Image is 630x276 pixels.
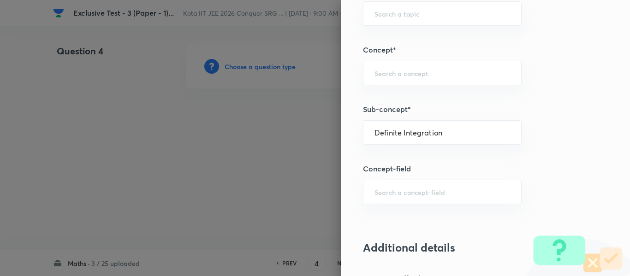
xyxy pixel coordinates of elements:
button: Open [516,72,518,74]
h5: Concept* [363,44,577,55]
button: Open [516,132,518,134]
button: Open [516,191,518,193]
input: Search a concept [374,69,510,77]
h5: Concept-field [363,163,577,174]
input: Search a topic [374,9,510,18]
h3: Additional details [363,241,577,254]
input: Search a sub-concept [374,128,510,137]
h5: Sub-concept* [363,104,577,115]
button: Open [516,13,518,15]
input: Search a concept-field [374,188,510,196]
